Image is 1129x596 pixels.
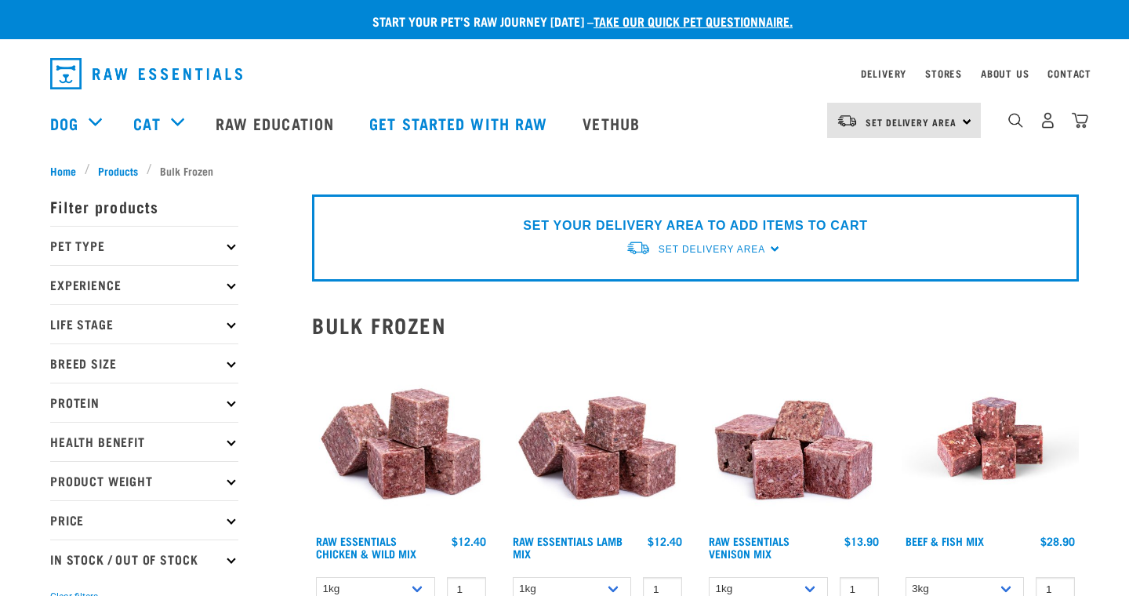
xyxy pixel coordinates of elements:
p: Filter products [50,187,238,226]
img: ?1041 RE Lamb Mix 01 [509,350,687,528]
a: About Us [981,71,1029,76]
span: Home [50,162,76,179]
p: Product Weight [50,461,238,500]
h2: Bulk Frozen [312,313,1079,337]
a: Raw Education [200,92,354,154]
p: Price [50,500,238,540]
a: take our quick pet questionnaire. [594,17,793,24]
img: 1113 RE Venison Mix 01 [705,350,883,528]
p: Health Benefit [50,422,238,461]
a: Cat [133,111,160,135]
a: Dog [50,111,78,135]
a: Vethub [567,92,659,154]
img: Pile Of Cubed Chicken Wild Meat Mix [312,350,490,528]
nav: dropdown navigation [38,52,1091,96]
a: Get started with Raw [354,92,567,154]
p: Breed Size [50,343,238,383]
a: Delivery [861,71,906,76]
p: Pet Type [50,226,238,265]
div: $12.40 [648,535,682,547]
div: $28.90 [1040,535,1075,547]
a: Products [90,162,147,179]
a: Raw Essentials Venison Mix [709,538,790,556]
span: Products [98,162,138,179]
img: van-moving.png [626,240,651,256]
p: Protein [50,383,238,422]
img: home-icon-1@2x.png [1008,113,1023,128]
a: Raw Essentials Chicken & Wild Mix [316,538,416,556]
p: Experience [50,265,238,304]
img: Beef Mackerel 1 [902,350,1080,528]
img: Raw Essentials Logo [50,58,242,89]
div: $13.90 [844,535,879,547]
p: Life Stage [50,304,238,343]
nav: breadcrumbs [50,162,1079,179]
span: Set Delivery Area [659,244,765,255]
a: Stores [925,71,962,76]
span: Set Delivery Area [866,119,957,125]
p: In Stock / Out Of Stock [50,540,238,579]
img: van-moving.png [837,114,858,128]
div: $12.40 [452,535,486,547]
a: Beef & Fish Mix [906,538,984,543]
img: user.png [1040,112,1056,129]
p: SET YOUR DELIVERY AREA TO ADD ITEMS TO CART [523,216,867,235]
a: Raw Essentials Lamb Mix [513,538,623,556]
a: Contact [1047,71,1091,76]
img: home-icon@2x.png [1072,112,1088,129]
a: Home [50,162,85,179]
